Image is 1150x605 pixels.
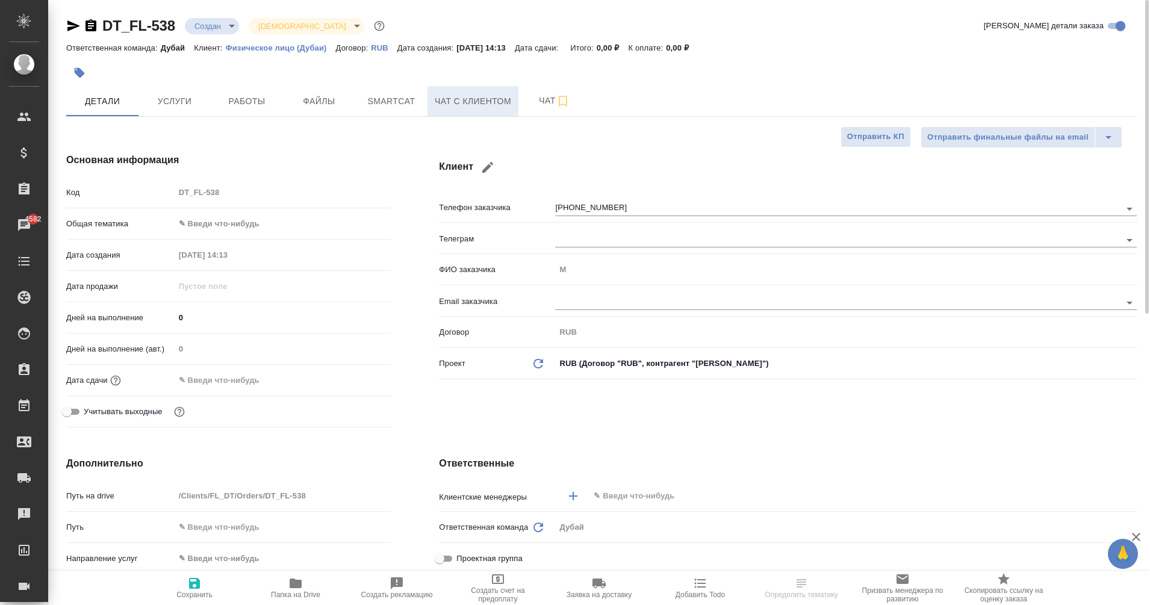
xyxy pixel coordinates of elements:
[175,487,391,504] input: Пустое поле
[175,518,391,536] input: ✎ Введи что-нибудь
[439,153,1137,182] h4: Клиент
[439,264,555,276] p: ФИО заказчика
[555,517,1137,538] div: Дубай
[66,281,175,293] p: Дата продажи
[676,591,725,599] span: Добавить Todo
[628,43,666,52] p: К оплате:
[175,340,391,358] input: Пустое поле
[66,456,391,471] h4: Дополнительно
[362,94,420,109] span: Smartcat
[953,571,1054,605] button: Скопировать ссылку на оценку заказа
[255,21,349,31] button: [DEMOGRAPHIC_DATA]
[66,60,93,86] button: Добавить тэг
[456,43,515,52] p: [DATE] 14:13
[66,19,81,33] button: Скопировать ссылку для ЯМессенджера
[597,43,629,52] p: 0,00 ₽
[175,184,391,201] input: Пустое поле
[175,309,391,326] input: ✎ Введи что-нибудь
[102,17,175,34] a: DT_FL-538
[371,18,387,34] button: Доп статусы указывают на важность/срочность заказа
[144,571,245,605] button: Сохранить
[191,21,225,31] button: Создан
[439,358,465,370] p: Проект
[161,43,194,52] p: Дубай
[176,591,213,599] span: Сохранить
[66,153,391,167] h4: Основная информация
[66,490,175,502] p: Путь на drive
[439,296,555,308] p: Email заказчика
[859,586,946,603] span: Призвать менеджера по развитию
[650,571,751,605] button: Добавить Todo
[290,94,348,109] span: Файлы
[841,126,911,147] button: Отправить КП
[555,261,1137,278] input: Пустое поле
[960,586,1047,603] span: Скопировать ссылку на оценку заказа
[1121,200,1138,217] button: Open
[1121,232,1138,249] button: Open
[179,553,377,565] div: ✎ Введи что-нибудь
[439,491,555,503] p: Клиентские менеджеры
[1130,495,1133,497] button: Open
[592,489,1093,503] input: ✎ Введи что-нибудь
[66,553,175,565] p: Направление услуг
[66,43,161,52] p: Ответственная команда:
[175,246,280,264] input: Пустое поле
[559,482,588,510] button: Добавить менеджера
[17,213,48,225] span: 4582
[555,323,1137,341] input: Пустое поле
[66,218,175,230] p: Общая тематика
[1113,541,1133,566] span: 🙏
[245,571,346,605] button: Папка на Drive
[567,591,632,599] span: Заявка на доставку
[765,591,838,599] span: Определить тематику
[515,43,561,52] p: Дата сдачи:
[66,374,108,386] p: Дата сдачи
[666,43,698,52] p: 0,00 ₽
[371,42,397,52] a: RUB
[226,43,336,52] p: Физическое лицо (Дубаи)
[1108,539,1138,569] button: 🙏
[439,202,555,214] p: Телефон заказчика
[73,94,131,109] span: Детали
[439,233,555,245] p: Телеграм
[361,591,433,599] span: Создать рекламацию
[456,553,522,565] span: Проектная группа
[397,43,456,52] p: Дата создания:
[526,93,583,108] span: Чат
[921,126,1122,148] div: split button
[172,404,187,420] button: Выбери, если сб и вс нужно считать рабочими днями для выполнения заказа.
[984,20,1104,32] span: [PERSON_NAME] детали заказа
[336,43,371,52] p: Договор:
[218,94,276,109] span: Работы
[66,249,175,261] p: Дата создания
[175,214,391,234] div: ✎ Введи что-нибудь
[185,18,239,34] div: Создан
[555,353,1137,374] div: RUB (Договор "RUB", контрагент "[PERSON_NAME]")
[271,591,320,599] span: Папка на Drive
[852,571,953,605] button: Призвать менеджера по развитию
[435,94,511,109] span: Чат с клиентом
[371,43,397,52] p: RUB
[226,42,336,52] a: Физическое лицо (Дубаи)
[1121,294,1138,311] button: Open
[66,521,175,533] p: Путь
[84,19,98,33] button: Скопировать ссылку
[146,94,204,109] span: Услуги
[439,326,555,338] p: Договор
[447,571,549,605] button: Создать счет на предоплату
[108,373,123,388] button: Если добавить услуги и заполнить их объемом, то дата рассчитается автоматически
[3,210,45,240] a: 4582
[175,371,280,389] input: ✎ Введи что-нибудь
[175,278,280,295] input: Пустое поле
[346,571,447,605] button: Создать рекламацию
[556,94,570,108] svg: Подписаться
[179,218,377,230] div: ✎ Введи что-нибудь
[439,521,528,533] p: Ответственная команда
[84,406,163,418] span: Учитывать выходные
[927,131,1089,144] span: Отправить финальные файлы на email
[455,586,541,603] span: Создать счет на предоплату
[66,187,175,199] p: Код
[194,43,225,52] p: Клиент:
[847,130,904,144] span: Отправить КП
[921,126,1095,148] button: Отправить финальные файлы на email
